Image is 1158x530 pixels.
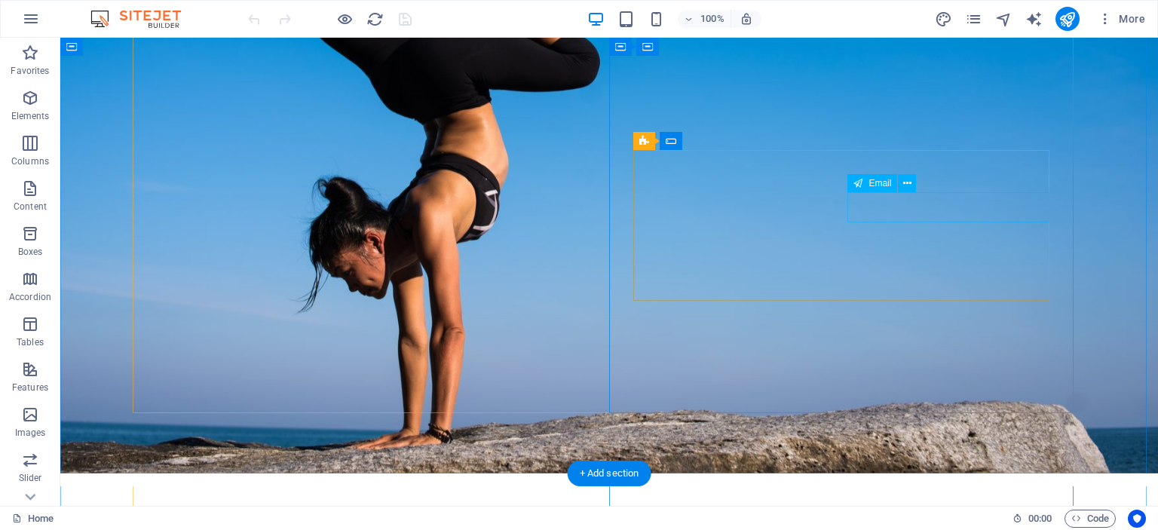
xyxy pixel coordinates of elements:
i: Pages (Ctrl+Alt+S) [965,11,982,28]
button: Click here to leave preview mode and continue editing [335,10,354,28]
button: 100% [678,10,731,28]
i: On resize automatically adjust zoom level to fit chosen device. [740,12,753,26]
button: More [1092,7,1151,31]
p: Features [12,381,48,394]
button: Code [1065,510,1116,528]
span: Email [868,179,891,188]
div: + Add section [568,461,651,486]
span: More [1098,11,1145,26]
i: Reload page [366,11,384,28]
i: Design (Ctrl+Alt+Y) [935,11,952,28]
p: Elements [11,110,50,122]
button: Usercentrics [1128,510,1146,528]
button: navigator [995,10,1013,28]
span: Code [1071,510,1109,528]
img: Editor Logo [87,10,200,28]
i: AI Writer [1025,11,1043,28]
h6: 100% [700,10,725,28]
button: publish [1055,7,1080,31]
i: Navigator [995,11,1012,28]
p: Boxes [18,246,43,258]
button: text_generator [1025,10,1043,28]
button: design [935,10,953,28]
span: 00 00 [1028,510,1052,528]
p: Tables [17,336,44,348]
p: Columns [11,155,49,167]
button: reload [366,10,384,28]
p: Favorites [11,65,49,77]
button: pages [965,10,983,28]
i: Publish [1058,11,1076,28]
span: : [1039,513,1041,524]
p: Accordion [9,291,51,303]
p: Content [14,201,47,213]
h6: Session time [1012,510,1052,528]
p: Images [15,427,46,439]
p: Slider [19,472,42,484]
a: Click to cancel selection. Double-click to open Pages [12,510,54,528]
